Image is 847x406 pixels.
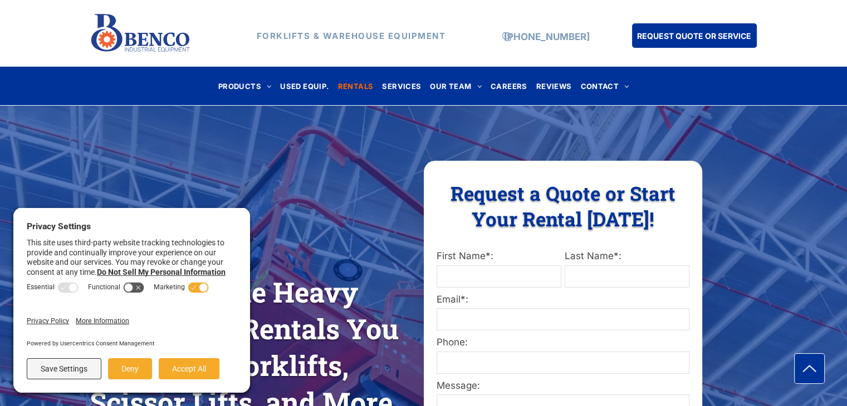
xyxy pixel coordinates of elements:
[257,31,446,41] strong: FORKLIFTS & WAREHOUSE EQUIPMENT
[451,180,675,231] span: Request a Quote or Start Your Rental [DATE]!
[532,78,576,93] a: REVIEWS
[425,78,486,93] a: OUR TEAM
[437,249,561,264] label: First Name*:
[276,78,333,93] a: USED EQUIP.
[565,249,689,264] label: Last Name*:
[632,23,757,48] a: REQUEST QUOTE OR SERVICE
[378,78,425,93] a: SERVICES
[437,293,689,307] label: Email*:
[576,78,633,93] a: CONTACT
[486,78,532,93] a: CAREERS
[437,379,689,393] label: Message:
[637,26,751,46] span: REQUEST QUOTE OR SERVICE
[437,335,689,350] label: Phone:
[214,78,276,93] a: PRODUCTS
[504,31,590,42] a: [PHONE_NUMBER]
[334,78,378,93] a: RENTALS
